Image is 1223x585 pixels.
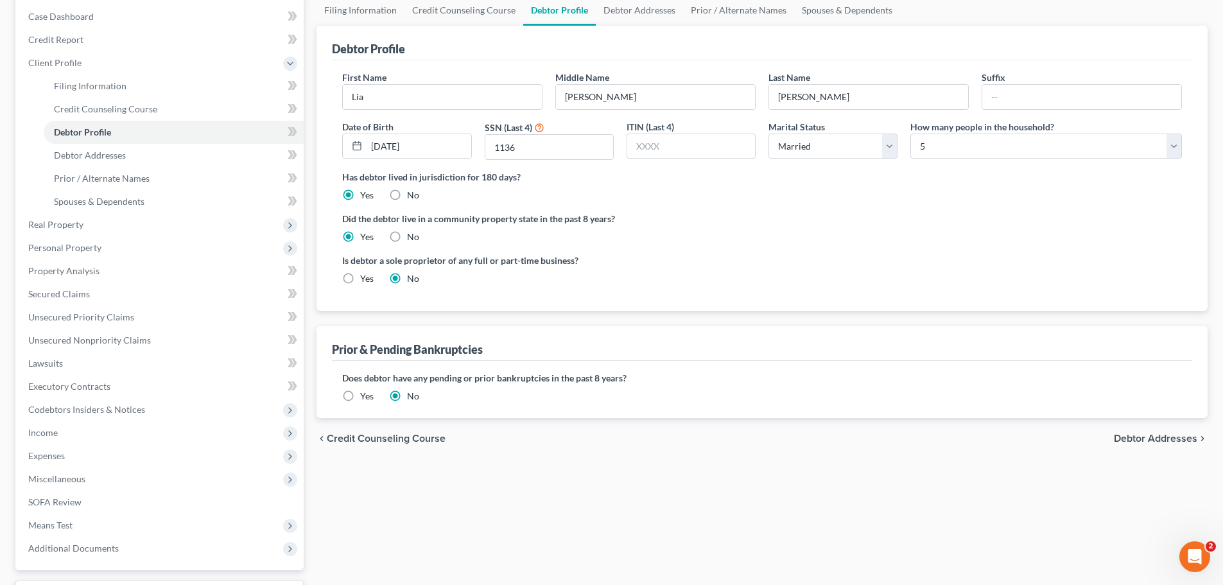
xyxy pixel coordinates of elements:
label: Marital Status [768,120,825,134]
label: Is debtor a sole proprietor of any full or part-time business? [342,254,756,267]
label: Middle Name [555,71,609,84]
a: Executory Contracts [18,375,304,398]
a: Spouses & Dependents [44,190,304,213]
label: Has debtor lived in jurisdiction for 180 days? [342,170,1182,184]
a: Credit Counseling Course [44,98,304,121]
a: Unsecured Priority Claims [18,306,304,329]
span: Personal Property [28,242,101,253]
span: Unsecured Nonpriority Claims [28,335,151,345]
span: Credit Counseling Course [327,433,446,444]
i: chevron_left [317,433,327,444]
span: Property Analysis [28,265,100,276]
a: SOFA Review [18,491,304,514]
span: Secured Claims [28,288,90,299]
input: -- [343,85,542,109]
span: Miscellaneous [28,473,85,484]
span: Filing Information [54,80,126,91]
input: -- [769,85,968,109]
a: Prior / Alternate Names [44,167,304,190]
a: Debtor Profile [44,121,304,144]
span: Debtor Addresses [1114,433,1197,444]
span: Credit Report [28,34,83,45]
a: Lawsuits [18,352,304,375]
a: Unsecured Nonpriority Claims [18,329,304,352]
label: Yes [360,272,374,285]
a: Debtor Addresses [44,144,304,167]
label: Yes [360,189,374,202]
span: Additional Documents [28,543,119,554]
label: No [407,231,419,243]
span: Expenses [28,450,65,461]
span: Unsecured Priority Claims [28,311,134,322]
button: chevron_left Credit Counseling Course [317,433,446,444]
label: No [407,189,419,202]
span: 2 [1206,541,1216,552]
label: No [407,390,419,403]
span: Debtor Profile [54,127,111,137]
span: Income [28,427,58,438]
input: MM/DD/YYYY [367,134,471,159]
span: Prior / Alternate Names [54,173,150,184]
label: Did the debtor live in a community property state in the past 8 years? [342,212,1182,225]
label: Yes [360,390,374,403]
span: Real Property [28,219,83,230]
span: Means Test [28,520,73,530]
div: Debtor Profile [332,41,405,57]
a: Credit Report [18,28,304,51]
div: Prior & Pending Bankruptcies [332,342,483,357]
span: Spouses & Dependents [54,196,144,207]
label: No [407,272,419,285]
span: Client Profile [28,57,82,68]
span: Executory Contracts [28,381,110,392]
input: XXXX [627,134,755,159]
input: M.I [556,85,755,109]
label: Yes [360,231,374,243]
span: Case Dashboard [28,11,94,22]
input: XXXX [485,135,613,159]
input: -- [982,85,1181,109]
label: Last Name [768,71,810,84]
a: Case Dashboard [18,5,304,28]
a: Secured Claims [18,283,304,306]
i: chevron_right [1197,433,1208,444]
span: SOFA Review [28,496,82,507]
span: Debtor Addresses [54,150,126,161]
label: SSN (Last 4) [485,121,532,134]
a: Filing Information [44,74,304,98]
iframe: Intercom live chat [1179,541,1210,572]
label: First Name [342,71,386,84]
label: Does debtor have any pending or prior bankruptcies in the past 8 years? [342,371,1182,385]
label: ITIN (Last 4) [627,120,674,134]
label: Date of Birth [342,120,394,134]
span: Codebtors Insiders & Notices [28,404,145,415]
button: Debtor Addresses chevron_right [1114,433,1208,444]
label: How many people in the household? [910,120,1054,134]
span: Credit Counseling Course [54,103,157,114]
label: Suffix [982,71,1005,84]
span: Lawsuits [28,358,63,369]
a: Property Analysis [18,259,304,283]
